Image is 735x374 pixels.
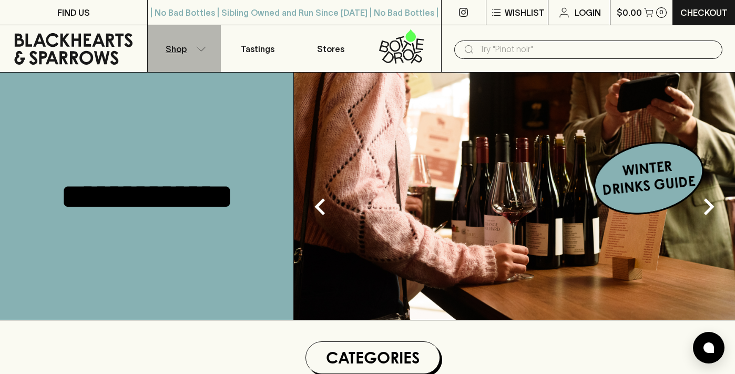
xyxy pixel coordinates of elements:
img: optimise [294,73,735,320]
p: Stores [317,43,344,55]
p: $0.00 [617,6,642,19]
button: Next [688,186,730,228]
p: Login [575,6,601,19]
h1: Categories [310,346,435,369]
p: Checkout [680,6,728,19]
p: Wishlist [505,6,545,19]
button: Shop [148,25,221,72]
a: Stores [294,25,368,72]
img: bubble-icon [703,342,714,353]
p: FIND US [57,6,90,19]
p: Tastings [241,43,274,55]
a: Tastings [221,25,294,72]
p: 0 [659,9,663,15]
input: Try "Pinot noir" [479,41,714,58]
p: Shop [166,43,187,55]
button: Previous [299,186,341,228]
